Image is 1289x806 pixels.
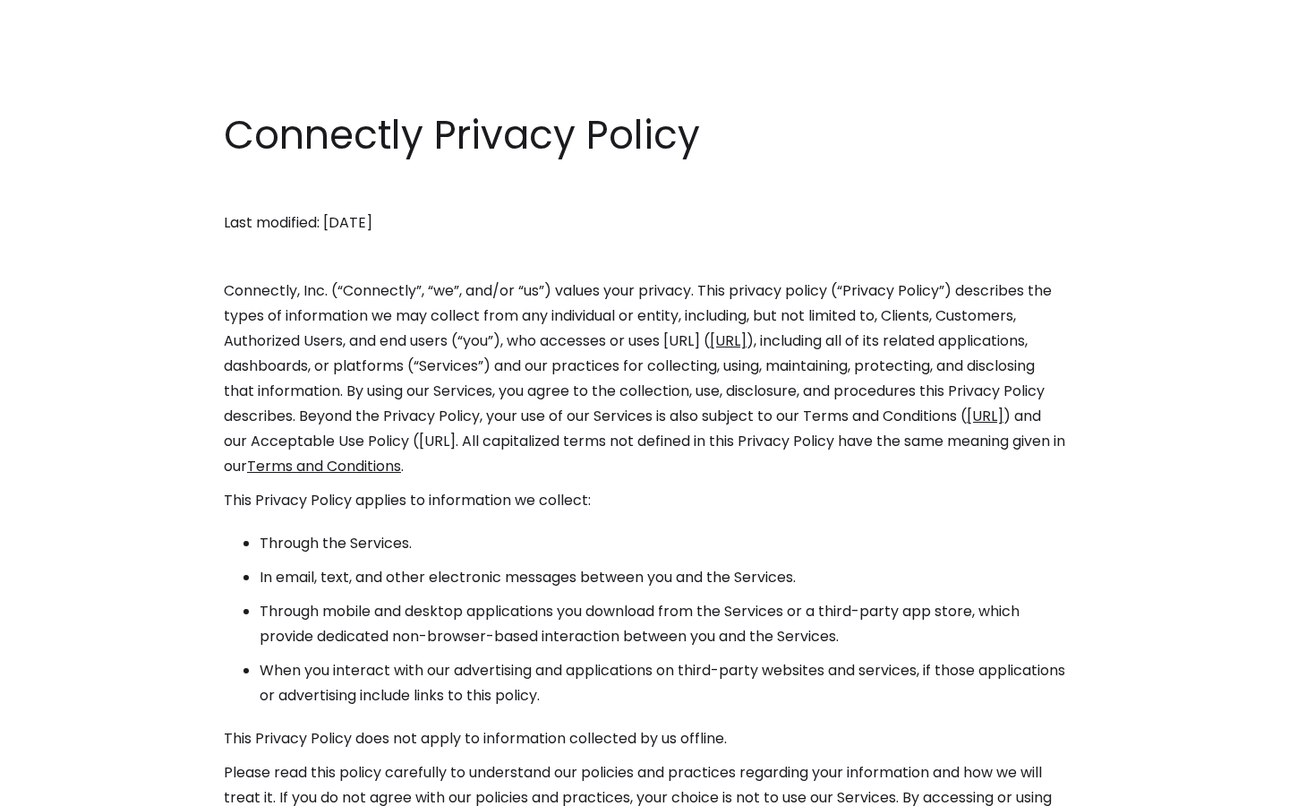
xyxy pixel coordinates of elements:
[18,773,107,800] aside: Language selected: English
[224,176,1065,201] p: ‍
[224,726,1065,751] p: This Privacy Policy does not apply to information collected by us offline.
[260,565,1065,590] li: In email, text, and other electronic messages between you and the Services.
[224,107,1065,163] h1: Connectly Privacy Policy
[36,775,107,800] ul: Language list
[224,244,1065,270] p: ‍
[967,406,1003,426] a: [URL]
[247,456,401,476] a: Terms and Conditions
[224,279,1065,479] p: Connectly, Inc. (“Connectly”, “we”, and/or “us”) values your privacy. This privacy policy (“Priva...
[224,210,1065,236] p: Last modified: [DATE]
[260,531,1065,556] li: Through the Services.
[260,599,1065,649] li: Through mobile and desktop applications you download from the Services or a third-party app store...
[260,658,1065,708] li: When you interact with our advertising and applications on third-party websites and services, if ...
[710,330,747,351] a: [URL]
[224,488,1065,513] p: This Privacy Policy applies to information we collect:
